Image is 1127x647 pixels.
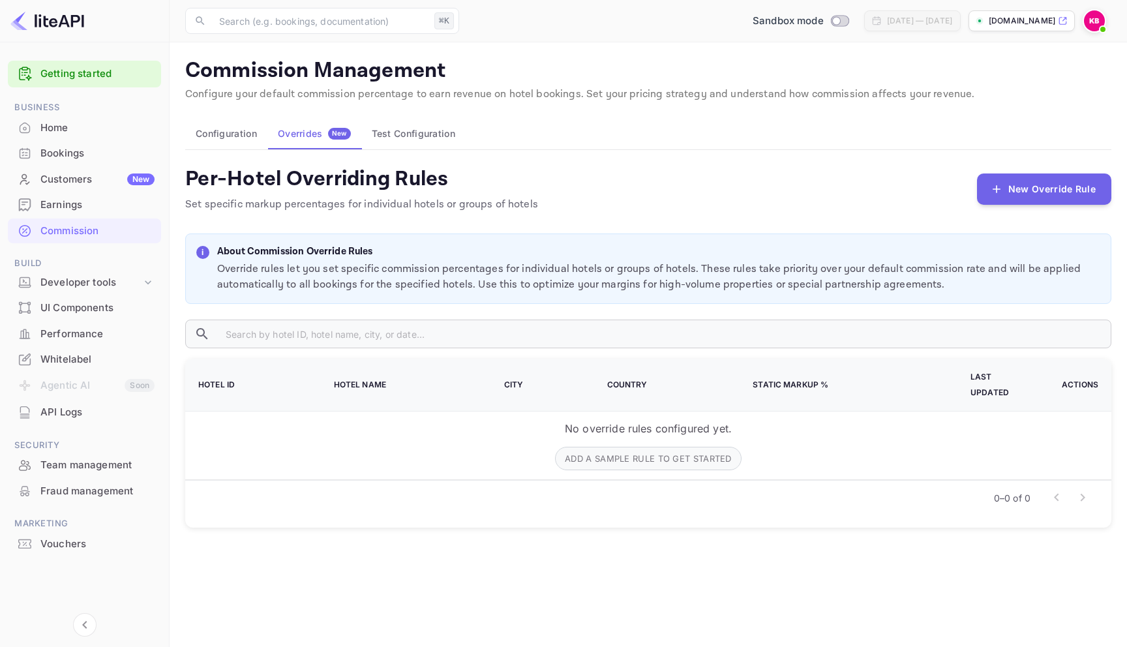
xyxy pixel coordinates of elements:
div: Home [40,121,155,136]
th: Actions [1046,359,1111,412]
div: Vouchers [8,532,161,557]
a: UI Components [8,295,161,320]
p: 0–0 of 0 [994,491,1030,505]
a: Commission [8,218,161,243]
div: UI Components [8,295,161,321]
div: Developer tools [40,275,142,290]
input: Search (e.g. bookings, documentation) [211,8,429,34]
span: Security [8,438,161,453]
div: CustomersNew [8,167,161,192]
button: Test Configuration [361,118,466,149]
div: Team management [40,458,155,473]
button: Add a sample rule to get started [555,447,742,470]
img: LiteAPI logo [10,10,84,31]
span: Build [8,256,161,271]
div: Commission [40,224,155,239]
a: CustomersNew [8,167,161,191]
a: Whitelabel [8,347,161,371]
p: Commission Management [185,58,1111,84]
th: Hotel ID [185,359,318,412]
p: Set specific markup percentages for individual hotels or groups of hotels [185,197,538,213]
button: Collapse navigation [73,613,97,637]
div: API Logs [8,400,161,425]
div: Getting started [8,61,161,87]
div: [DATE] — [DATE] [887,15,952,27]
a: Earnings [8,192,161,217]
div: Bookings [40,146,155,161]
a: Vouchers [8,532,161,556]
th: City [488,359,592,412]
a: Performance [8,322,161,346]
a: Fraud management [8,479,161,503]
a: Home [8,115,161,140]
div: Fraud management [8,479,161,504]
div: Developer tools [8,271,161,294]
p: No override rules configured yet. [565,421,732,436]
div: Overrides [278,128,351,140]
div: API Logs [40,405,155,420]
button: New Override Rule [977,173,1111,205]
div: Earnings [40,198,155,213]
img: Kyle Bromont [1084,10,1105,31]
th: Hotel Name [318,359,488,412]
th: Static Markup % [737,359,955,412]
a: Team management [8,453,161,477]
p: [DOMAIN_NAME] [989,15,1055,27]
p: i [202,247,203,258]
span: Business [8,100,161,115]
a: Getting started [40,67,155,82]
div: Team management [8,453,161,478]
div: Vouchers [40,537,155,552]
span: New [328,129,351,138]
div: Performance [8,322,161,347]
div: Commission [8,218,161,244]
div: Switch to Production mode [747,14,854,29]
button: Configuration [185,118,267,149]
div: ⌘K [434,12,454,29]
a: Bookings [8,141,161,165]
div: Fraud management [40,484,155,499]
h4: Per-Hotel Overriding Rules [185,166,538,192]
p: Configure your default commission percentage to earn revenue on hotel bookings. Set your pricing ... [185,87,1111,102]
div: Bookings [8,141,161,166]
p: Override rules let you set specific commission percentages for individual hotels or groups of hot... [217,262,1100,293]
a: API Logs [8,400,161,424]
div: Earnings [8,192,161,218]
div: Whitelabel [40,352,155,367]
div: Home [8,115,161,141]
input: Search by hotel ID, hotel name, city, or date... [215,320,1111,348]
div: Whitelabel [8,347,161,372]
th: Last Updated [955,359,1046,412]
div: Performance [40,327,155,342]
span: Sandbox mode [753,14,824,29]
div: New [127,173,155,185]
div: UI Components [40,301,155,316]
p: About Commission Override Rules [217,245,1100,260]
div: Customers [40,172,155,187]
span: Marketing [8,517,161,531]
th: Country [592,359,738,412]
